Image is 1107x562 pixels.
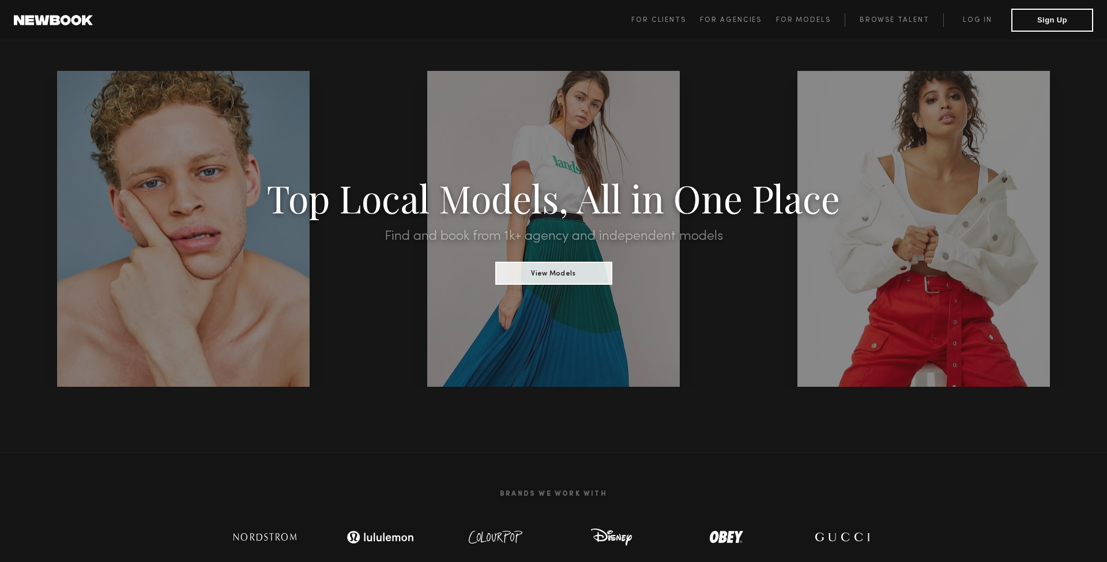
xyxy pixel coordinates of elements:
[776,13,845,27] a: For Models
[225,526,306,549] img: logo-nordstrom.svg
[845,13,943,27] a: Browse Talent
[804,526,879,549] img: logo-gucci.svg
[83,180,1024,216] h1: Top Local Models, All in One Place
[208,476,899,512] h2: Brands We Work With
[495,262,612,285] button: View Models
[458,526,533,549] img: logo-colour-pop.svg
[700,13,775,27] a: For Agencies
[495,266,612,278] a: View Models
[631,13,700,27] a: For Clients
[631,17,686,24] span: For Clients
[700,17,762,24] span: For Agencies
[574,526,649,549] img: logo-disney.svg
[689,526,764,549] img: logo-obey.svg
[943,13,1011,27] a: Log in
[776,17,831,24] span: For Models
[1011,9,1093,32] button: Sign Up
[340,526,421,549] img: logo-lulu.svg
[83,229,1024,243] h2: Find and book from 1k+ agency and independent models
